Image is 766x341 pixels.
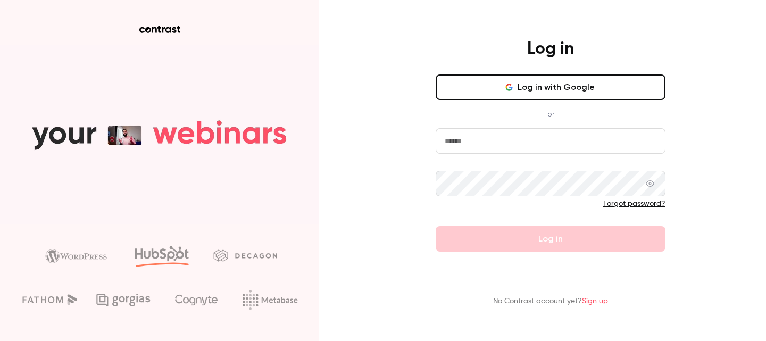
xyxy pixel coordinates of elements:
a: Sign up [582,297,608,305]
img: decagon [213,249,277,261]
p: No Contrast account yet? [493,296,608,307]
a: Forgot password? [603,200,665,207]
button: Log in with Google [436,74,665,100]
span: or [542,109,560,120]
h4: Log in [527,38,574,60]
